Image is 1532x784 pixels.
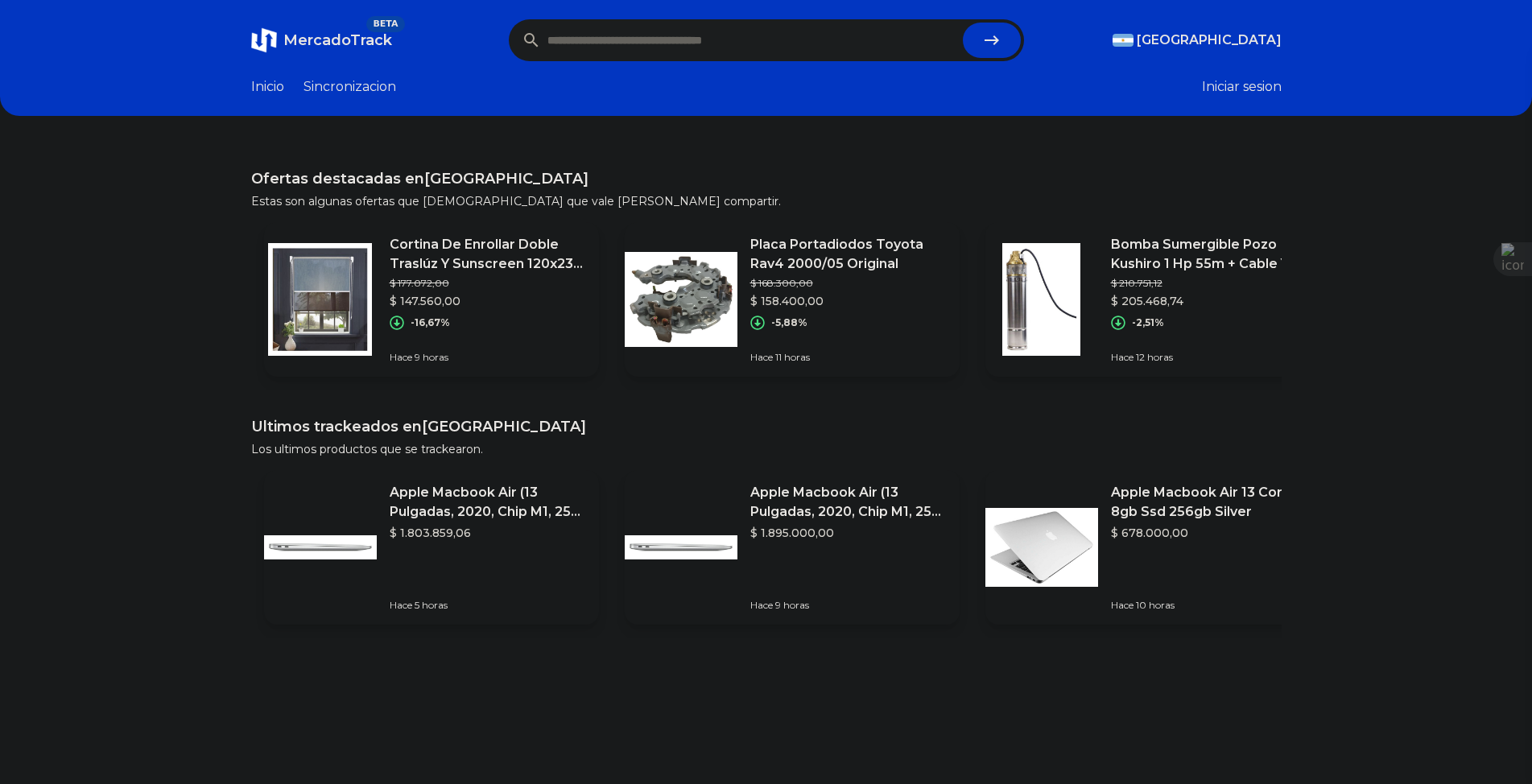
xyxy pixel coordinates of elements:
a: Inicio [251,77,284,97]
p: $ 678.000,00 [1111,525,1307,541]
a: Featured imageBomba Sumergible Pozo Kushiro 1 Hp 55m + Cable Y Tablero 220$ 210.751,12$ 205.468,7... [985,222,1320,377]
p: Hace 5 horas [390,599,586,612]
button: Iniciar sesion [1202,77,1282,97]
p: $ 1.803.859,06 [390,525,586,541]
p: Hace 9 horas [390,351,586,364]
p: Bomba Sumergible Pozo Kushiro 1 Hp 55m + Cable Y Tablero 220 [1111,235,1307,274]
p: $ 158.400,00 [750,293,947,309]
p: Apple Macbook Air 13 Core I5 8gb Ssd 256gb Silver [1111,483,1307,522]
img: Featured image [985,243,1098,356]
span: [GEOGRAPHIC_DATA] [1137,31,1282,50]
img: Featured image [985,491,1098,604]
p: $ 1.895.000,00 [750,525,947,541]
p: $ 177.072,00 [390,277,586,290]
p: Hace 12 horas [1111,351,1307,364]
img: Featured image [625,243,737,356]
span: MercadoTrack [283,31,392,49]
a: Featured imageApple Macbook Air 13 Core I5 8gb Ssd 256gb Silver$ 678.000,00Hace 10 horas [985,470,1320,625]
img: Featured image [264,243,377,356]
img: Featured image [625,491,737,604]
p: Placa Portadiodos Toyota Rav4 2000/05 Original [750,235,947,274]
img: Argentina [1113,34,1134,47]
p: Apple Macbook Air (13 Pulgadas, 2020, Chip M1, 256 Gb De Ssd, 8 Gb De Ram) - Plata [750,483,947,522]
h1: Ofertas destacadas en [GEOGRAPHIC_DATA] [251,167,1282,190]
p: -2,51% [1132,316,1164,329]
p: Estas son algunas ofertas que [DEMOGRAPHIC_DATA] que vale [PERSON_NAME] compartir. [251,193,1282,209]
button: [GEOGRAPHIC_DATA] [1113,31,1282,50]
a: Featured imageCortina De Enrollar Doble Traslúz Y Sunscreen 120x230 Roller$ 177.072,00$ 147.560,0... [264,222,599,377]
a: MercadoTrackBETA [251,27,392,53]
p: $ 147.560,00 [390,293,586,309]
a: Featured imagePlaca Portadiodos Toyota Rav4 2000/05 Original$ 168.300,00$ 158.400,00-5,88%Hace 11... [625,222,960,377]
a: Featured imageApple Macbook Air (13 Pulgadas, 2020, Chip M1, 256 Gb De Ssd, 8 Gb De Ram) - Plata$... [625,470,960,625]
p: $ 210.751,12 [1111,277,1307,290]
p: Hace 11 horas [750,351,947,364]
p: Apple Macbook Air (13 Pulgadas, 2020, Chip M1, 256 Gb De Ssd, 8 Gb De Ram) - Plata [390,483,586,522]
span: BETA [366,16,404,32]
p: Hace 9 horas [750,599,947,612]
p: Cortina De Enrollar Doble Traslúz Y Sunscreen 120x230 Roller [390,235,586,274]
img: MercadoTrack [251,27,277,53]
p: $ 205.468,74 [1111,293,1307,309]
p: -16,67% [411,316,450,329]
img: Featured image [264,491,377,604]
p: Los ultimos productos que se trackearon. [251,441,1282,457]
h1: Ultimos trackeados en [GEOGRAPHIC_DATA] [251,415,1282,438]
a: Sincronizacion [304,77,396,97]
p: $ 168.300,00 [750,277,947,290]
p: -5,88% [771,316,807,329]
a: Featured imageApple Macbook Air (13 Pulgadas, 2020, Chip M1, 256 Gb De Ssd, 8 Gb De Ram) - Plata$... [264,470,599,625]
p: Hace 10 horas [1111,599,1307,612]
